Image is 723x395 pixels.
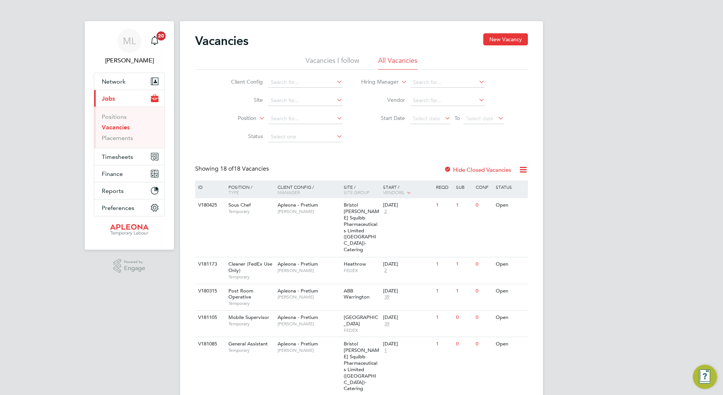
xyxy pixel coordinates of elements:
div: [DATE] [383,314,432,321]
button: Reports [94,182,164,199]
span: Engage [124,265,145,272]
span: Bristol [PERSON_NAME] Squibb Pharmaceuticals Limited ([GEOGRAPHIC_DATA])- Catering [344,202,379,253]
li: Vacancies I follow [306,56,359,70]
div: 1 [434,337,454,351]
div: Open [494,284,527,298]
span: Temporary [228,347,274,353]
div: [DATE] [383,202,432,208]
a: ML[PERSON_NAME] [94,29,165,65]
span: 18 Vacancies [220,165,269,173]
input: Search for... [410,77,485,88]
span: 2 [383,267,388,274]
span: Matthew Lee [94,56,165,65]
button: Timesheets [94,148,164,165]
div: 0 [474,337,493,351]
span: Timesheets [102,153,133,160]
label: Hide Closed Vacancies [444,166,511,173]
label: Start Date [361,115,405,121]
button: Jobs [94,90,164,107]
span: [PERSON_NAME] [278,321,340,327]
label: Position [213,115,256,122]
div: 1 [434,311,454,325]
input: Search for... [410,95,485,106]
div: 1 [434,284,454,298]
label: Site [219,96,263,103]
img: apleona-logo-retina.png [110,224,149,236]
div: [DATE] [383,288,432,294]
span: Heathrow [344,261,366,267]
span: 39 [383,294,391,300]
span: Select date [413,115,440,122]
button: Network [94,73,164,90]
input: Search for... [268,77,343,88]
div: 1 [454,284,474,298]
span: Mobile Supervisor [228,314,269,320]
span: Sous Chef [228,202,251,208]
div: V181105 [196,311,223,325]
a: Placements [102,134,133,142]
span: Apleona - Pretium [278,288,318,294]
span: Cleaner (FedEx Use Only) [228,261,272,274]
a: Go to home page [94,224,165,236]
div: Site / [342,180,382,199]
span: Temporary [228,300,274,306]
span: [PERSON_NAME] [278,267,340,274]
div: 0 [474,284,493,298]
span: Apleona - Pretium [278,341,318,347]
span: FEDEX [344,267,380,274]
span: Reports [102,187,124,194]
div: ID [196,180,223,193]
div: 1 [434,198,454,212]
div: Start / [381,180,434,199]
div: Open [494,311,527,325]
span: Preferences [102,204,134,211]
input: Select one [268,132,343,142]
span: [PERSON_NAME] [278,208,340,215]
div: 0 [474,311,493,325]
div: Sub [454,180,474,193]
div: [DATE] [383,341,432,347]
span: ABB Warrington [344,288,369,300]
span: Apleona - Pretium [278,202,318,208]
div: V181173 [196,257,223,271]
div: Client Config / [276,180,342,199]
span: General Assistant [228,341,268,347]
input: Search for... [268,114,343,124]
span: Temporary [228,274,274,280]
a: Vacancies [102,124,130,131]
span: Finance [102,170,123,177]
span: Manager [278,189,300,195]
div: V181085 [196,337,223,351]
button: Preferences [94,199,164,216]
div: Showing [195,165,270,173]
div: Jobs [94,107,164,148]
div: Open [494,337,527,351]
label: Hiring Manager [355,78,399,86]
span: [GEOGRAPHIC_DATA] [344,314,378,327]
span: 2 [383,208,388,215]
span: 20 [157,31,166,40]
a: 20 [147,29,162,53]
span: 18 of [220,165,234,173]
div: 0 [454,337,474,351]
span: Vendors [383,189,404,195]
span: Site Group [344,189,369,195]
span: FEDEX [344,327,380,333]
span: ML [123,36,136,46]
span: 39 [383,321,391,327]
span: [PERSON_NAME] [278,347,340,353]
div: Open [494,257,527,271]
span: Powered by [124,259,145,265]
span: Select date [466,115,493,122]
button: New Vacancy [483,33,528,45]
nav: Main navigation [85,21,174,250]
div: 1 [434,257,454,271]
label: Client Config [219,78,263,85]
span: Jobs [102,95,115,102]
li: All Vacancies [378,56,417,70]
div: 1 [454,198,474,212]
div: 0 [454,311,474,325]
button: Finance [94,165,164,182]
span: Apleona - Pretium [278,314,318,320]
div: Position / [223,180,276,199]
